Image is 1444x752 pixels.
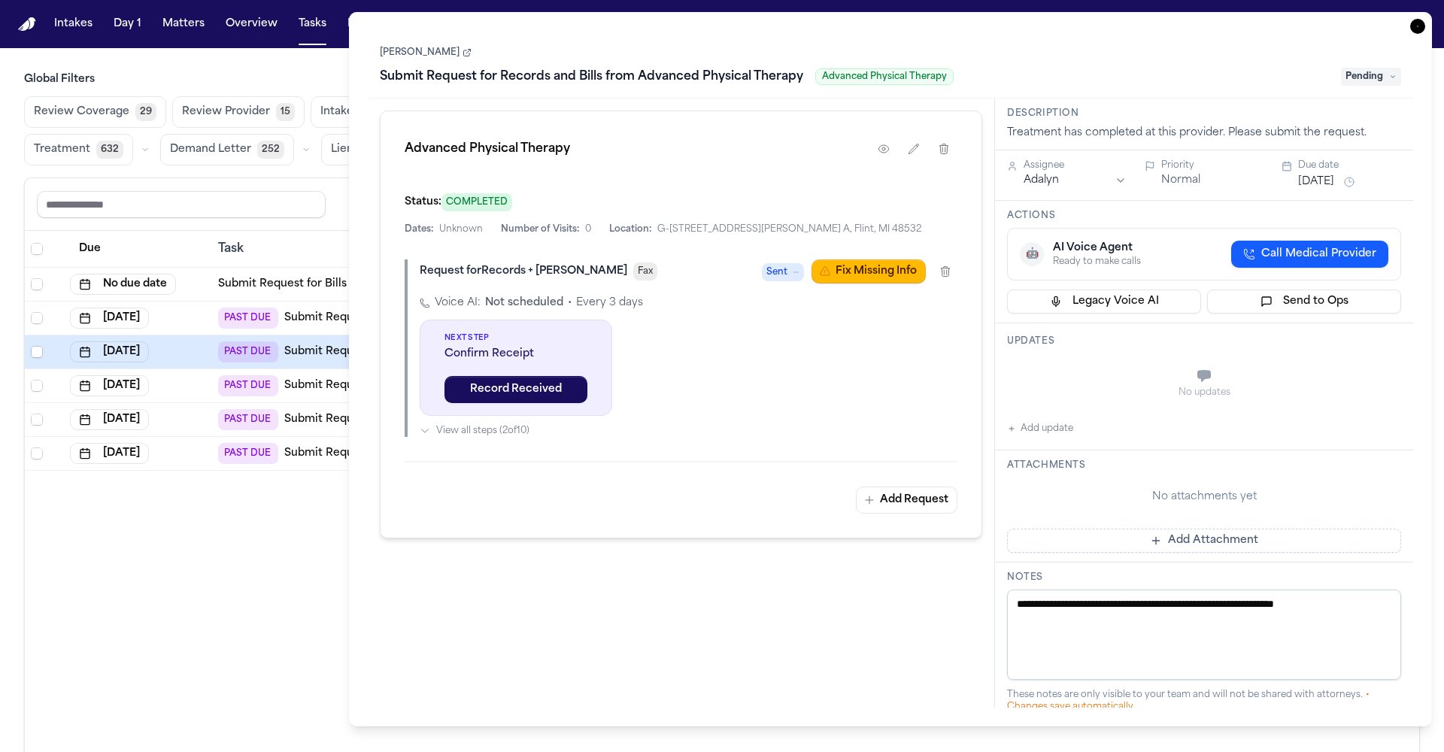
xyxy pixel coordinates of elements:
span: Advanced Physical Therapy [815,68,954,85]
h3: Actions [1007,210,1401,222]
button: Add update [1007,420,1073,438]
h3: Notes [1007,572,1401,584]
button: Intake1054 [311,96,400,128]
span: Dates: [405,223,433,235]
button: [DATE] [70,341,149,362]
span: 252 [257,141,284,159]
span: • [568,296,572,311]
span: Sent [766,265,787,280]
span: Liens [331,142,359,157]
span: Select row [31,312,43,324]
button: No due date [70,274,176,295]
a: Submit Request for Records and Bills from St. Clair Internists [284,446,610,461]
button: Snooze task [1340,173,1358,191]
button: Day 1 [108,11,147,38]
span: Intake [320,105,353,120]
span: PAST DUE [218,375,278,396]
span: 15 [276,103,295,121]
span: Status: [405,196,441,208]
button: Liens291 [321,134,399,165]
span: Select row [31,447,43,459]
span: View all steps ( 2 of 10 ) [436,425,529,437]
button: Add Attachment [1007,529,1401,553]
button: Fix Missing Info [811,259,926,284]
span: Pending [1341,68,1401,86]
button: Normal [1161,173,1200,188]
button: Review Provider15 [172,96,305,128]
span: PAST DUE [218,443,278,464]
button: View all steps (2of10) [420,425,957,437]
button: [DATE] [70,443,149,464]
span: Select row [31,380,43,392]
button: Record Received [444,376,587,403]
div: No attachments yet [1007,490,1401,505]
span: Confirm Receipt [444,347,587,362]
div: Request for Records + [PERSON_NAME] [420,264,627,279]
button: Overview [220,11,284,38]
a: Home [18,17,36,32]
span: Demand Letter [170,142,251,157]
button: Matters [156,11,211,38]
div: Task [218,240,482,258]
span: Select all [31,243,43,255]
span: 632 [96,141,123,159]
span: Next Step [444,332,587,344]
span: G-[STREET_ADDRESS][PERSON_NAME] A, Flint, MI 48532 [657,223,921,235]
button: Review Coverage29 [24,96,166,128]
span: Number of Visits: [501,223,579,235]
button: Tasks [293,11,332,38]
a: Submit Request for Bills from Detroit Fire Department – EMS Division [218,277,590,292]
span: PAST DUE [218,341,278,362]
span: Select row [31,414,43,426]
button: [DATE] [70,409,149,430]
span: PAST DUE [218,409,278,430]
button: Due [70,235,110,262]
a: Submit Request for Records and Bills from [PERSON_NAME], [GEOGRAPHIC_DATA] [284,378,730,393]
span: Unknown [439,223,483,235]
a: Submit Request for Records and Bills from Advanced Physical Therapy [284,344,662,359]
span: 29 [135,103,156,121]
button: Demand Letter252 [160,134,294,165]
h1: Submit Request for Records and Bills from Advanced Physical Therapy [374,65,809,89]
button: Intakes [48,11,99,38]
span: Voice AI: [435,296,481,311]
h3: Updates [1007,335,1401,347]
button: [DATE] [70,375,149,396]
div: AI Voice Agent [1053,241,1141,256]
h3: Global Filters [24,72,1420,87]
span: Every 3 days [576,296,643,311]
button: [DATE] [1298,174,1334,190]
span: PAST DUE [218,308,278,329]
button: [DATE] [70,308,149,329]
span: Treatment [34,142,90,157]
h1: Advanced Physical Therapy [405,140,570,158]
img: Finch Logo [18,17,36,32]
button: Treatment632 [24,134,133,165]
button: Firms [341,11,384,38]
h3: Description [1007,108,1401,120]
span: 0 [585,223,591,235]
div: Ready to make calls [1053,256,1141,268]
span: Select row [31,278,43,290]
div: No updates [1007,387,1401,399]
div: Treatment has completed at this provider. Please submit the request. [1007,126,1401,141]
span: Review Coverage [34,105,129,120]
h3: Attachments [1007,459,1401,472]
button: Send to Ops [1207,290,1401,314]
span: Review Provider [182,105,270,120]
button: The Flock [393,11,457,38]
span: Fax [633,262,657,280]
div: These notes are only visible to your team and will not be shared with attorneys. [1007,689,1401,713]
div: Priority [1161,159,1264,171]
div: Assignee [1024,159,1127,171]
span: Call Medical Provider [1261,247,1376,262]
span: Not scheduled [485,296,563,311]
div: Due date [1298,159,1401,171]
span: Select row [31,346,43,358]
